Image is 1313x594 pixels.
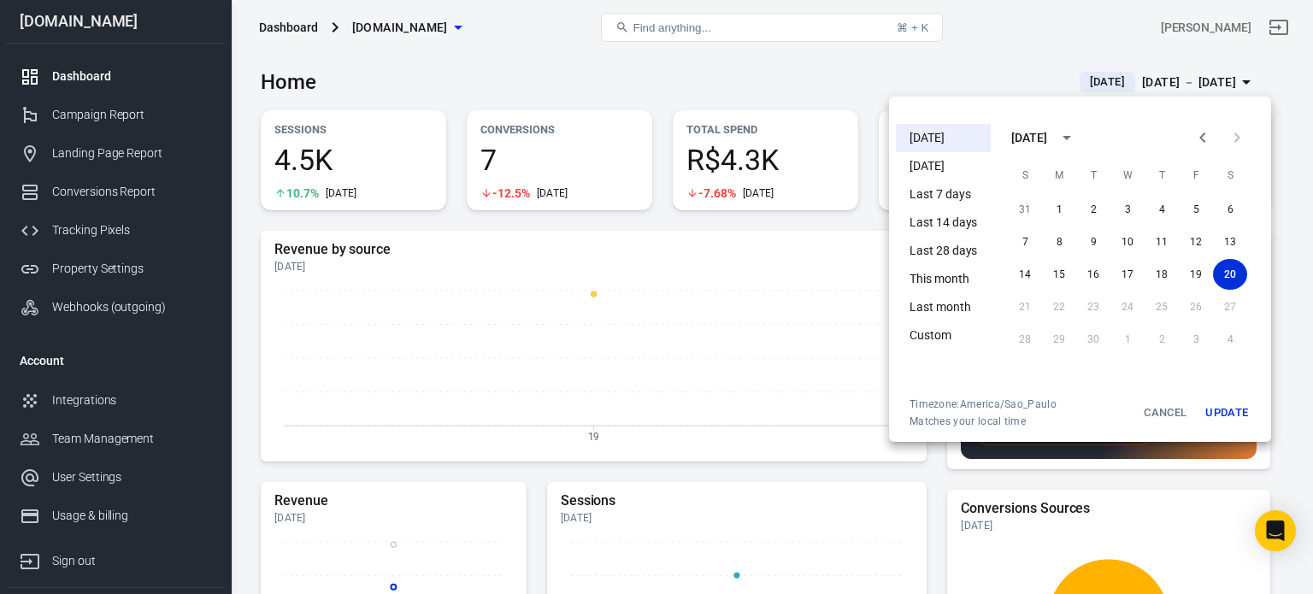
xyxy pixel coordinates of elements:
button: 14 [1008,259,1042,290]
span: Friday [1181,158,1211,192]
button: 12 [1179,226,1213,257]
li: [DATE] [896,152,991,180]
button: 4 [1145,194,1179,225]
button: Previous month [1186,121,1220,155]
button: 11 [1145,226,1179,257]
button: Update [1199,397,1254,428]
button: 2 [1076,194,1110,225]
li: Last 7 days [896,180,991,209]
li: This month [896,265,991,293]
li: [DATE] [896,124,991,152]
span: Saturday [1215,158,1245,192]
div: [DATE] [1011,129,1047,147]
button: 15 [1042,259,1076,290]
li: Last month [896,293,991,321]
li: Custom [896,321,991,350]
button: calendar view is open, switch to year view [1052,123,1081,152]
button: 8 [1042,226,1076,257]
button: 5 [1179,194,1213,225]
button: 20 [1213,259,1247,290]
button: 16 [1076,259,1110,290]
span: Tuesday [1078,158,1109,192]
div: Timezone: America/Sao_Paulo [910,397,1057,411]
button: 9 [1076,226,1110,257]
button: 10 [1110,226,1145,257]
button: 3 [1110,194,1145,225]
li: Last 28 days [896,237,991,265]
span: Monday [1044,158,1075,192]
button: 19 [1179,259,1213,290]
span: Matches your local time [910,415,1057,428]
span: Sunday [1010,158,1040,192]
button: Cancel [1138,397,1192,428]
button: 1 [1042,194,1076,225]
span: Wednesday [1112,158,1143,192]
button: 18 [1145,259,1179,290]
button: 17 [1110,259,1145,290]
button: 31 [1008,194,1042,225]
div: Open Intercom Messenger [1255,510,1296,551]
button: 6 [1213,194,1247,225]
button: 13 [1213,226,1247,257]
button: 7 [1008,226,1042,257]
li: Last 14 days [896,209,991,237]
span: Thursday [1146,158,1177,192]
